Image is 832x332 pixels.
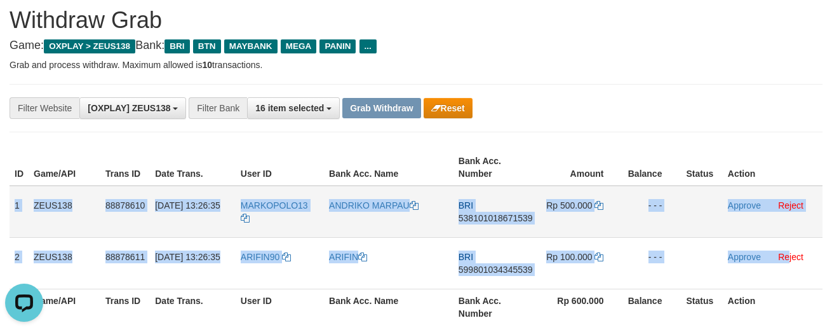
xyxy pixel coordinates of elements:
[459,200,473,211] span: BRI
[342,98,420,118] button: Grab Withdraw
[594,252,603,262] a: Copy 100000 to clipboard
[10,149,29,186] th: ID
[10,8,822,33] h1: Withdraw Grab
[29,289,100,325] th: Game/API
[236,289,324,325] th: User ID
[164,39,189,53] span: BRI
[453,149,538,186] th: Bank Acc. Number
[281,39,317,53] span: MEGA
[329,200,419,211] a: ANDRIKO MARPAU
[155,200,220,211] span: [DATE] 13:26:35
[459,265,533,275] span: Copy 599801034345539 to clipboard
[359,39,377,53] span: ...
[155,252,220,262] span: [DATE] 13:26:35
[193,39,221,53] span: BTN
[241,200,308,211] span: MARKOPOLO13
[459,252,473,262] span: BRI
[681,149,722,186] th: Status
[88,103,170,113] span: [OXPLAY] ZEUS138
[105,252,145,262] span: 88878611
[778,200,803,211] a: Reject
[241,252,291,262] a: ARIFIN90
[10,237,29,289] td: 2
[723,289,822,325] th: Action
[100,149,150,186] th: Trans ID
[241,252,279,262] span: ARIFIN90
[79,97,186,119] button: [OXPLAY] ZEUS138
[5,5,43,43] button: Open LiveChat chat widget
[459,213,533,223] span: Copy 538101018671539 to clipboard
[538,289,623,325] th: Rp 600.000
[236,149,324,186] th: User ID
[622,186,681,238] td: - - -
[10,59,822,71] p: Grab and process withdraw. Maximum allowed is transactions.
[778,252,803,262] a: Reject
[29,149,100,186] th: Game/API
[105,200,145,211] span: 88878610
[723,149,822,186] th: Action
[255,103,324,113] span: 16 item selected
[329,252,367,262] a: ARIFIN
[594,200,603,211] a: Copy 500000 to clipboard
[319,39,356,53] span: PANIN
[728,252,761,262] a: Approve
[10,39,822,52] h4: Game: Bank:
[29,237,100,289] td: ZEUS138
[241,200,308,223] a: MARKOPOLO13
[10,97,79,119] div: Filter Website
[622,237,681,289] td: - - -
[324,149,453,186] th: Bank Acc. Name
[681,289,722,325] th: Status
[622,289,681,325] th: Balance
[622,149,681,186] th: Balance
[247,97,340,119] button: 16 item selected
[424,98,473,118] button: Reset
[546,252,592,262] span: Rp 100.000
[324,289,453,325] th: Bank Acc. Name
[29,186,100,238] td: ZEUS138
[728,200,761,211] a: Approve
[202,60,212,70] strong: 10
[44,39,135,53] span: OXPLAY > ZEUS138
[100,289,150,325] th: Trans ID
[189,97,247,119] div: Filter Bank
[538,149,623,186] th: Amount
[10,186,29,238] td: 1
[546,200,592,211] span: Rp 500.000
[150,149,236,186] th: Date Trans.
[453,289,538,325] th: Bank Acc. Number
[150,289,236,325] th: Date Trans.
[224,39,278,53] span: MAYBANK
